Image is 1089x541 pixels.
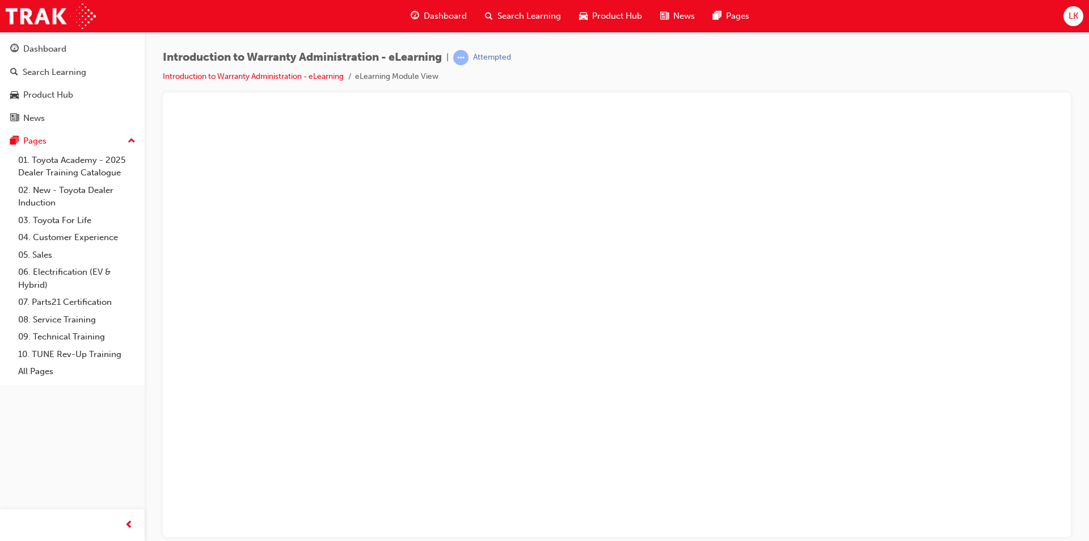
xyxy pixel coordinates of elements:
[402,5,476,28] a: guage-iconDashboard
[14,212,140,229] a: 03. Toyota For Life
[1063,6,1083,26] button: LK
[651,5,704,28] a: news-iconNews
[476,5,570,28] a: search-iconSearch Learning
[10,44,19,54] span: guage-icon
[14,152,140,182] a: 01. Toyota Academy - 2025 Dealer Training Catalogue
[6,3,96,29] img: Trak
[14,263,140,293] a: 06. Electrification (EV & Hybrid)
[128,134,136,149] span: up-icon
[14,311,140,329] a: 08. Service Training
[592,10,642,23] span: Product Hub
[163,51,442,64] span: Introduction to Warranty Administration - eLearning
[14,182,140,212] a: 02. New - Toyota Dealer Induction
[713,9,721,23] span: pages-icon
[726,10,749,23] span: Pages
[660,9,669,23] span: news-icon
[5,36,140,131] button: DashboardSearch LearningProduct HubNews
[23,66,86,79] div: Search Learning
[570,5,651,28] a: car-iconProduct Hub
[411,9,419,23] span: guage-icon
[5,85,140,106] a: Product Hub
[5,131,140,152] button: Pages
[14,246,140,264] a: 05. Sales
[23,89,73,102] div: Product Hub
[579,9,588,23] span: car-icon
[485,9,493,23] span: search-icon
[5,39,140,60] a: Dashboard
[14,363,140,380] a: All Pages
[10,114,19,124] span: news-icon
[10,68,18,78] span: search-icon
[14,293,140,311] a: 07. Parts21 Certification
[704,5,758,28] a: pages-iconPages
[424,10,467,23] span: Dashboard
[673,10,695,23] span: News
[23,135,47,148] div: Pages
[10,136,19,146] span: pages-icon
[23,43,66,56] div: Dashboard
[10,90,19,100] span: car-icon
[1069,10,1078,23] span: LK
[446,51,449,64] span: |
[14,328,140,346] a: 09. Technical Training
[453,50,468,65] span: learningRecordVerb_ATTEMPT-icon
[14,346,140,363] a: 10. TUNE Rev-Up Training
[497,10,561,23] span: Search Learning
[355,70,438,83] li: eLearning Module View
[473,52,511,63] div: Attempted
[125,518,133,532] span: prev-icon
[5,108,140,129] a: News
[5,62,140,83] a: Search Learning
[23,112,45,125] div: News
[163,72,344,81] a: Introduction to Warranty Administration - eLearning
[14,229,140,246] a: 04. Customer Experience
